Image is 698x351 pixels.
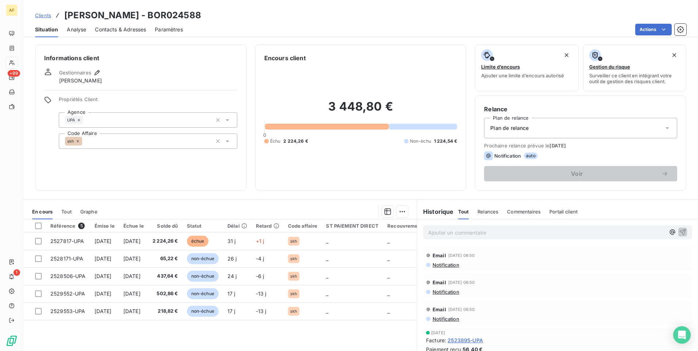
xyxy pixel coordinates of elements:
[50,273,86,279] span: 2528506-UPA
[326,290,328,297] span: _
[458,209,469,215] span: Tout
[256,290,266,297] span: -13 j
[153,308,178,315] span: 218,82 €
[410,138,431,144] span: Non-échu
[227,238,236,244] span: 31 j
[227,273,237,279] span: 24 j
[478,209,498,215] span: Relances
[153,273,178,280] span: 437,64 €
[227,223,247,229] div: Délai
[270,138,281,144] span: Échu
[481,64,520,70] span: Limite d’encours
[59,70,91,76] span: Gestionnaires
[589,64,630,70] span: Gestion du risque
[64,9,201,22] h3: [PERSON_NAME] - BOR024588
[67,26,86,33] span: Analyse
[431,331,445,335] span: [DATE]
[673,326,691,344] div: Open Intercom Messenger
[387,238,390,244] span: _
[426,336,446,344] span: Facture :
[32,209,53,215] span: En cours
[290,274,297,278] span: skh
[290,239,297,243] span: skh
[227,308,235,314] span: 17 j
[14,269,20,276] span: 1
[95,273,112,279] span: [DATE]
[417,207,454,216] h6: Historique
[50,255,84,262] span: 2528171-UPA
[187,271,219,282] span: non-échue
[187,306,219,317] span: non-échue
[95,290,112,297] span: [DATE]
[256,238,264,244] span: +1 j
[387,255,390,262] span: _
[227,255,237,262] span: 26 j
[227,290,235,297] span: 17 j
[61,209,72,215] span: Tout
[50,223,86,229] div: Référence
[432,316,459,322] span: Notification
[78,223,85,229] span: 5
[264,99,457,121] h2: 3 448,80 €
[123,255,141,262] span: [DATE]
[95,223,115,229] div: Émise le
[475,45,578,91] button: Limite d’encoursAjouter une limite d’encours autorisé
[83,117,89,123] input: Ajouter une valeur
[153,290,178,297] span: 502,86 €
[583,45,686,91] button: Gestion du risqueSurveiller ce client en intégrant votre outil de gestion des risques client.
[387,223,442,229] div: Recouvrement Déclaré
[50,308,85,314] span: 2529553-UPA
[549,143,566,148] span: [DATE]
[484,166,677,181] button: Voir
[153,223,178,229] div: Solde dû
[490,124,529,132] span: Plan de relance
[326,308,328,314] span: _
[187,223,219,229] div: Statut
[264,54,306,62] h6: Encours client
[448,307,475,312] span: [DATE] 08:50
[263,132,266,138] span: 0
[6,335,18,347] img: Logo LeanPay
[123,238,141,244] span: [DATE]
[290,309,297,313] span: skh
[387,273,390,279] span: _
[153,238,178,245] span: 2 224,26 €
[67,139,74,143] span: skh
[44,54,237,62] h6: Informations client
[95,255,112,262] span: [DATE]
[80,209,97,215] span: Graphe
[432,262,459,268] span: Notification
[433,306,446,312] span: Email
[326,273,328,279] span: _
[433,252,446,258] span: Email
[256,223,279,229] div: Retard
[432,289,459,295] span: Notification
[589,73,680,84] span: Surveiller ce client en intégrant votre outil de gestion des risques client.
[6,4,18,16] div: AF
[155,26,183,33] span: Paramètres
[256,308,266,314] span: -13 j
[524,153,538,159] span: auto
[59,77,102,84] span: [PERSON_NAME]
[493,171,661,177] span: Voir
[290,292,297,296] span: skh
[549,209,578,215] span: Portail client
[448,280,475,285] span: [DATE] 08:50
[326,238,328,244] span: _
[326,223,379,229] div: ST PAIEMENT DIRECT
[448,253,475,258] span: [DATE] 08:50
[123,290,141,297] span: [DATE]
[35,12,51,18] span: Clients
[153,255,178,262] span: 65,22 €
[635,24,672,35] button: Actions
[484,143,677,148] span: Prochaine relance prévue le
[123,273,141,279] span: [DATE]
[187,253,219,264] span: non-échue
[434,138,457,144] span: 1 224,54 €
[290,256,297,261] span: skh
[187,288,219,299] span: non-échue
[50,238,84,244] span: 2527817-UPA
[123,308,141,314] span: [DATE]
[283,138,308,144] span: 2 224,26 €
[59,96,237,107] span: Propriétés Client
